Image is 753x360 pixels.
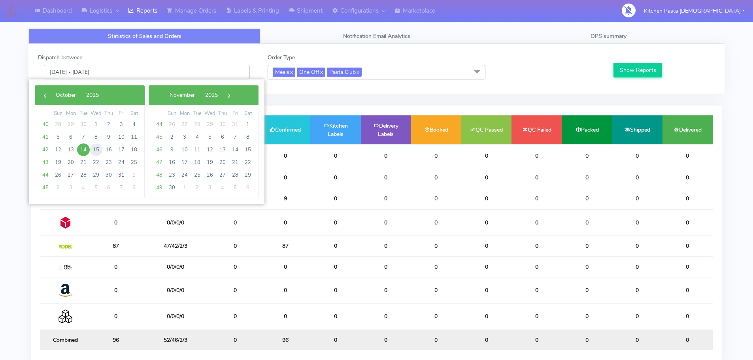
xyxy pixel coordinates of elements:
td: 0 [511,256,562,277]
span: 11 [128,131,140,143]
span: 19 [52,156,64,169]
span: 25 [128,156,140,169]
th: weekday [115,109,128,118]
img: Yodel [59,245,72,249]
th: weekday [191,109,204,118]
img: Amazon [59,283,72,297]
span: 28 [77,169,90,181]
span: 5 [52,131,64,143]
span: 27 [64,169,77,181]
span: November [170,91,195,99]
td: 0 [310,256,360,277]
td: 0 [562,330,612,350]
span: 3 [115,118,128,131]
td: 96 [91,330,141,350]
span: 8 [242,131,254,143]
td: 0 [511,277,562,303]
span: 6 [216,131,229,143]
span: 12 [204,143,216,156]
td: 0 [361,209,411,236]
td: 0 [411,209,461,236]
td: 0 [361,188,411,209]
span: 22 [90,156,102,169]
span: 4 [128,118,140,131]
span: 5 [229,181,242,194]
td: 0 [612,303,662,330]
td: 0 [612,330,662,350]
td: 0 [210,256,260,277]
span: 30 [166,181,178,194]
td: 47/42/2/3 [141,236,210,256]
td: 0 [562,303,612,330]
td: 0 [91,303,141,330]
td: 0 [662,188,713,209]
span: 15 [242,143,254,156]
span: 6 [242,181,254,194]
span: 29 [242,169,254,181]
span: 10 [178,143,191,156]
td: 0 [461,144,511,167]
span: 43 [39,156,52,169]
span: 42 [39,143,52,156]
span: 14 [229,143,242,156]
td: 0 [662,277,713,303]
button: November [164,89,200,101]
label: Order Type [268,53,295,62]
span: 48 [153,169,166,181]
td: 0 [210,236,260,256]
a: x [319,68,323,76]
span: 12 [52,143,64,156]
td: 0 [461,256,511,277]
td: 0 [260,256,310,277]
span: October [56,91,76,99]
span: 19 [204,156,216,169]
span: Statistics of Sales and Orders [108,32,181,40]
span: 6 [102,181,115,194]
span: 18 [191,156,204,169]
td: QC Passed [461,115,511,144]
span: 21 [77,156,90,169]
td: 0 [662,167,713,188]
button: October [51,89,81,101]
span: 9 [166,143,178,156]
span: Notification Email Analytics [343,32,410,40]
td: 0 [310,144,360,167]
span: 7 [115,181,128,194]
td: 0 [411,144,461,167]
td: 0 [662,144,713,167]
span: 7 [77,131,90,143]
span: 13 [216,143,229,156]
td: 0 [461,167,511,188]
span: 41 [39,131,52,143]
span: 26 [166,118,178,131]
td: 0 [562,256,612,277]
span: 27 [178,118,191,131]
td: Delivery Labels [361,115,411,144]
td: Confirmed [260,115,310,144]
span: 26 [52,169,64,181]
bs-daterangepicker-container: calendar [29,79,264,204]
td: 0 [210,330,260,350]
td: 0 [461,188,511,209]
td: 0 [511,144,562,167]
img: Collection [59,309,72,323]
td: 0 [411,188,461,209]
td: 0 [310,188,360,209]
ul: Tabs [28,28,725,44]
img: DPD [59,216,72,230]
label: Dispatch between [38,53,83,62]
span: 24 [178,169,191,181]
span: 6 [64,131,77,143]
span: 10 [115,131,128,143]
td: 0 [260,277,310,303]
button: Show Reports [613,63,662,77]
th: weekday [229,109,242,118]
td: Delivered [662,115,713,144]
span: 13 [64,143,77,156]
span: 28 [52,118,64,131]
span: 1 [128,169,140,181]
span: 23 [102,156,115,169]
td: 0 [461,277,511,303]
span: 44 [39,169,52,181]
span: 20 [216,156,229,169]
